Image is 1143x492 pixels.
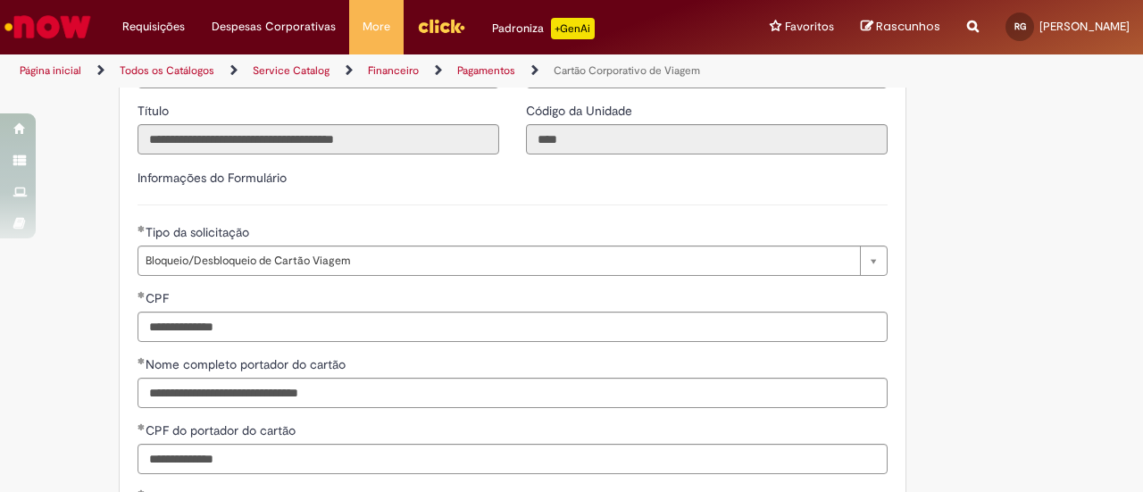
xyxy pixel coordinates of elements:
a: Rascunhos [861,19,940,36]
span: Bloqueio/Desbloqueio de Cartão Viagem [146,246,851,275]
span: Favoritos [785,18,834,36]
span: CPF do portador do cartão [146,422,299,438]
input: Título [138,124,499,154]
span: More [363,18,390,36]
span: Nome completo portador do cartão [146,356,349,372]
ul: Trilhas de página [13,54,748,88]
span: Obrigatório Preenchido [138,291,146,298]
span: CPF [146,290,172,306]
a: Cartão Corporativo de Viagem [554,63,700,78]
label: Somente leitura - Código da Unidade [526,102,636,120]
input: CPF do portador do cartão [138,444,888,474]
input: Nome completo portador do cartão [138,378,888,408]
a: Service Catalog [253,63,330,78]
span: RG [1014,21,1026,32]
span: Rascunhos [876,18,940,35]
a: Pagamentos [457,63,515,78]
span: Despesas Corporativas [212,18,336,36]
span: Somente leitura - Código da Unidade [526,103,636,119]
a: Financeiro [368,63,419,78]
span: Requisições [122,18,185,36]
a: Página inicial [20,63,81,78]
p: +GenAi [551,18,595,39]
div: Padroniza [492,18,595,39]
img: click_logo_yellow_360x200.png [417,13,465,39]
span: Tipo da solicitação [146,224,253,240]
label: Informações do Formulário [138,170,287,186]
span: [PERSON_NAME] [1039,19,1130,34]
input: Código da Unidade [526,124,888,154]
img: ServiceNow [2,9,94,45]
label: Somente leitura - Título [138,102,172,120]
span: Obrigatório Preenchido [138,225,146,232]
span: Somente leitura - Título [138,103,172,119]
input: CPF [138,312,888,342]
span: Obrigatório Preenchido [138,357,146,364]
a: Todos os Catálogos [120,63,214,78]
span: Obrigatório Preenchido [138,423,146,430]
